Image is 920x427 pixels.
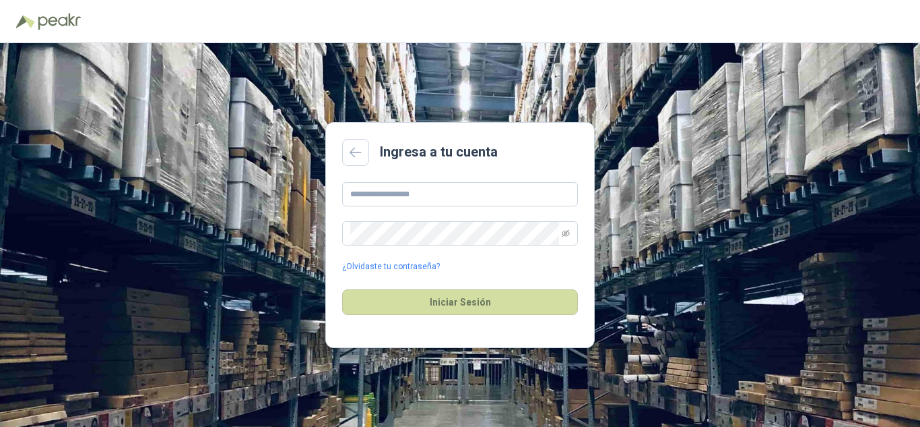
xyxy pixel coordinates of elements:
span: eye-invisible [562,229,570,237]
button: Iniciar Sesión [342,289,578,315]
img: Logo [16,15,35,28]
h2: Ingresa a tu cuenta [380,142,498,163]
img: Peakr [38,13,81,30]
a: ¿Olvidaste tu contraseña? [342,260,440,273]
